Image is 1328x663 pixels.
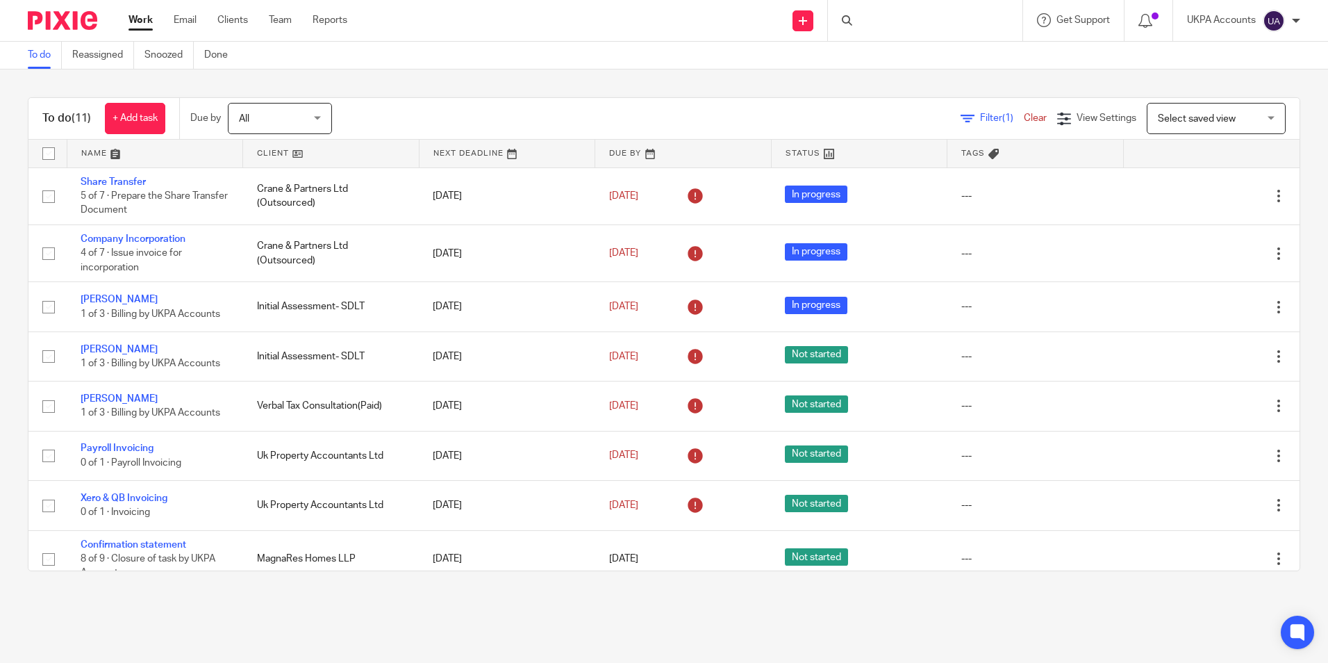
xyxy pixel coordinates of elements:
a: Company Incorporation [81,234,185,244]
td: Initial Assessment- SDLT [243,282,420,331]
span: 1 of 3 · Billing by UKPA Accounts [81,359,220,368]
span: [DATE] [609,401,638,411]
td: [DATE] [419,331,595,381]
span: All [239,114,249,124]
td: [DATE] [419,224,595,281]
div: --- [961,399,1110,413]
span: 1 of 3 · Billing by UKPA Accounts [81,409,220,418]
td: [DATE] [419,282,595,331]
a: [PERSON_NAME] [81,394,158,404]
a: Reports [313,13,347,27]
span: Filter [980,113,1024,123]
a: [PERSON_NAME] [81,295,158,304]
span: Not started [785,445,848,463]
span: Not started [785,346,848,363]
span: Not started [785,548,848,566]
h1: To do [42,111,91,126]
span: View Settings [1077,113,1136,123]
a: [PERSON_NAME] [81,345,158,354]
a: Work [128,13,153,27]
span: (11) [72,113,91,124]
span: 8 of 9 · Closure of task by UKPA Accounts [81,554,215,578]
a: Done [204,42,238,69]
span: [DATE] [609,554,638,564]
span: [DATE] [609,451,638,461]
span: [DATE] [609,249,638,259]
td: Crane & Partners Ltd (Outsourced) [243,167,420,224]
span: Get Support [1056,15,1110,25]
td: [DATE] [419,431,595,480]
td: [DATE] [419,481,595,530]
a: Snoozed [144,42,194,69]
p: UKPA Accounts [1187,13,1256,27]
span: 0 of 1 · Payroll Invoicing [81,458,181,468]
a: Clients [217,13,248,27]
td: Initial Assessment- SDLT [243,331,420,381]
span: 1 of 3 · Billing by UKPA Accounts [81,309,220,319]
span: [DATE] [609,500,638,510]
td: Verbal Tax Consultation(Paid) [243,382,420,431]
img: svg%3E [1263,10,1285,32]
span: 4 of 7 · Issue invoice for incorporation [81,249,182,273]
a: Clear [1024,113,1047,123]
div: --- [961,350,1110,363]
div: --- [961,247,1110,261]
span: Select saved view [1158,114,1236,124]
a: Xero & QB Invoicing [81,493,167,503]
span: Tags [961,149,985,157]
a: Share Transfer [81,177,146,187]
span: 0 of 1 · Invoicing [81,507,150,517]
span: In progress [785,243,847,261]
td: [DATE] [419,382,595,431]
a: Payroll Invoicing [81,443,153,453]
td: [DATE] [419,167,595,224]
span: Not started [785,395,848,413]
div: --- [961,552,1110,566]
span: (1) [1002,113,1013,123]
a: Reassigned [72,42,134,69]
td: Uk Property Accountants Ltd [243,431,420,480]
td: Uk Property Accountants Ltd [243,481,420,530]
span: Not started [785,495,848,512]
div: --- [961,498,1110,512]
span: 5 of 7 · Prepare the Share Transfer Document [81,191,228,215]
td: Crane & Partners Ltd (Outsourced) [243,224,420,281]
a: + Add task [105,103,165,134]
td: [DATE] [419,530,595,587]
span: [DATE] [609,191,638,201]
img: Pixie [28,11,97,30]
span: In progress [785,297,847,314]
p: Due by [190,111,221,125]
div: --- [961,189,1110,203]
a: Team [269,13,292,27]
span: [DATE] [609,302,638,311]
span: In progress [785,186,847,203]
div: --- [961,449,1110,463]
td: MagnaRes Homes LLP [243,530,420,587]
a: To do [28,42,62,69]
div: --- [961,300,1110,313]
span: [DATE] [609,352,638,361]
a: Confirmation statement [81,540,186,550]
a: Email [174,13,197,27]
